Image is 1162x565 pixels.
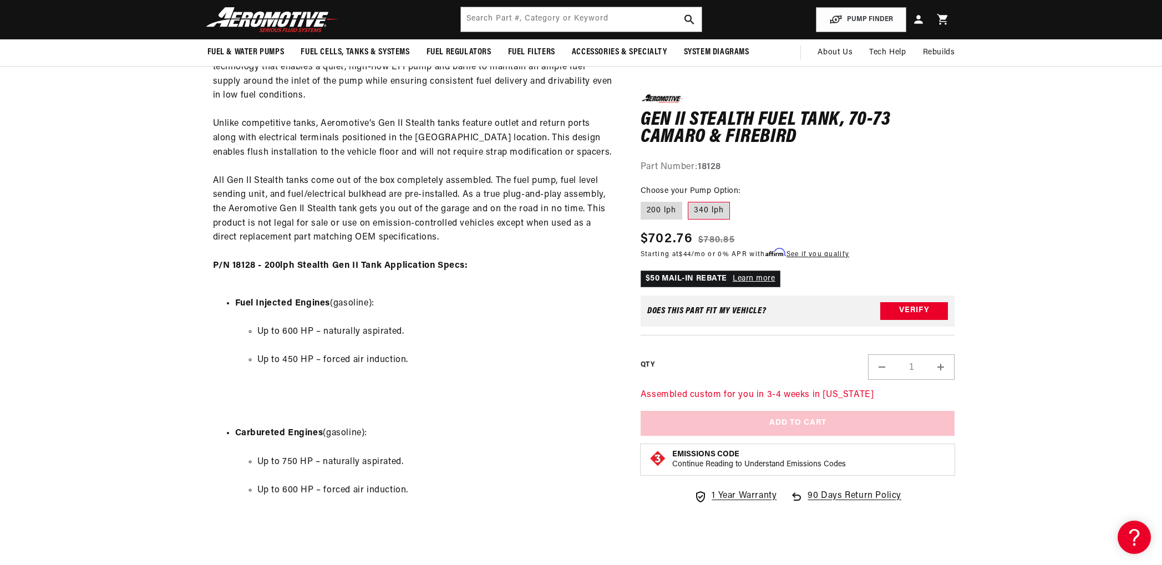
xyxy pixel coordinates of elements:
a: About Us [809,39,861,66]
span: Fuel & Water Pumps [207,47,285,58]
strong: Fuel Injected Engines [235,299,331,308]
button: PUMP FINDER [816,7,906,32]
h1: Gen II Stealth Fuel Tank, 70-73 Camaro & Firebird [641,111,955,146]
span: Fuel Regulators [427,47,491,58]
span: $702.76 [641,228,693,248]
summary: Fuel & Water Pumps [199,39,293,65]
span: Fuel Cells, Tanks & Systems [301,47,409,58]
span: 1 Year Warranty [712,488,777,503]
li: Up to 750 HP – naturally aspirated. [257,455,613,470]
label: 200 lph [641,202,682,220]
p: $50 MAIL-IN REBATE [641,270,780,287]
s: $780.85 [698,233,735,246]
button: Emissions CodeContinue Reading to Understand Emissions Codes [672,449,846,469]
span: About Us [818,48,853,57]
span: Fuel Filters [508,47,555,58]
div: Does This part fit My vehicle? [647,306,767,315]
li: Up to 450 HP – forced air induction. [257,353,613,368]
a: Learn more [733,274,775,282]
summary: Fuel Cells, Tanks & Systems [292,39,418,65]
li: Up to 600 HP – forced air induction. [257,483,613,498]
summary: Fuel Regulators [418,39,500,65]
a: See if you qualify - Learn more about Affirm Financing (opens in modal) [786,251,849,257]
span: Tech Help [869,47,906,59]
summary: System Diagrams [676,39,758,65]
strong: Carbureted Engines [235,429,323,437]
button: Verify [880,302,948,319]
summary: Fuel Filters [500,39,564,65]
img: Aeromotive [203,7,342,33]
label: 340 lph [688,202,730,220]
span: Affirm [765,248,785,256]
summary: Rebuilds [915,39,963,66]
a: 1 Year Warranty [694,488,777,503]
p: Starting at /mo or 0% APR with . [641,248,849,259]
span: Rebuilds [923,47,955,59]
p: Assembled custom for you in 3-4 weeks in [US_STATE] [641,388,955,402]
a: 90 Days Return Policy [790,488,901,514]
legend: Choose your Pump Option: [641,185,742,197]
span: 90 Days Return Policy [808,488,901,514]
span: System Diagrams [684,47,749,58]
li: Up to 600 HP – naturally aspirated. [257,325,613,339]
summary: Accessories & Specialty [564,39,676,65]
li: (gasoline): [235,297,613,413]
div: Part Number: [641,160,955,174]
img: Emissions code [649,449,667,467]
label: QTY [641,360,654,370]
span: $44 [679,251,691,257]
input: Search by Part Number, Category or Keyword [461,7,702,32]
strong: 18128 [698,162,721,171]
button: search button [677,7,702,32]
li: (gasoline): [235,426,613,542]
p: Continue Reading to Understand Emissions Codes [672,459,846,469]
summary: Tech Help [861,39,914,66]
span: Accessories & Specialty [572,47,667,58]
strong: Emissions Code [672,450,739,458]
strong: P/N 18128 - 200lph Stealth Gen II Tank Application Specs: [213,261,468,270]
